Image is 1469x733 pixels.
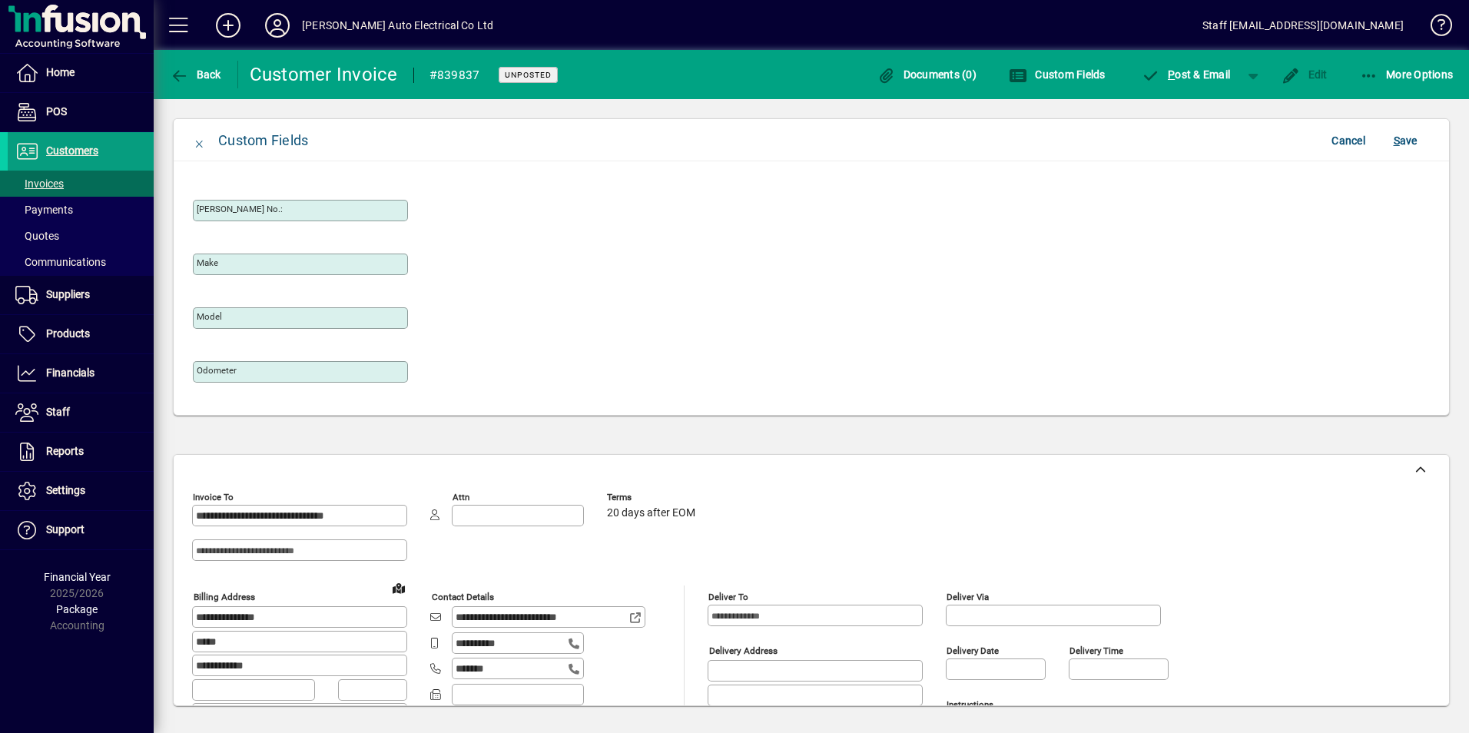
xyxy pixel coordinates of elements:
button: Edit [1278,61,1331,88]
button: More Options [1356,61,1457,88]
span: Documents (0) [877,68,977,81]
a: Products [8,315,154,353]
span: Suppliers [46,288,90,300]
a: Financials [8,354,154,393]
mat-label: Instructions [947,699,993,710]
a: Support [8,511,154,549]
span: Support [46,523,85,536]
a: View on map [386,575,411,600]
span: Quotes [15,230,59,242]
app-page-header-button: Back [154,61,238,88]
span: Unposted [505,70,552,80]
a: Reports [8,433,154,471]
a: Settings [8,472,154,510]
span: Edit [1282,68,1328,81]
span: Customers [46,144,98,157]
span: Package [56,603,98,615]
button: Add [204,12,253,39]
a: Quotes [8,223,154,249]
span: S [1394,134,1400,147]
span: Products [46,327,90,340]
span: Custom Fields [1009,68,1106,81]
button: Save [1381,127,1430,154]
span: Settings [46,484,85,496]
span: Back [170,68,221,81]
span: 20 days after EOM [607,507,695,519]
span: ave [1394,128,1418,153]
span: More Options [1360,68,1454,81]
a: Staff [8,393,154,432]
span: P [1168,68,1175,81]
span: Financials [46,366,95,379]
div: Staff [EMAIL_ADDRESS][DOMAIN_NAME] [1202,13,1404,38]
span: Payments [15,204,73,216]
a: POS [8,93,154,131]
mat-label: Make [197,257,218,268]
div: #839837 [429,63,480,88]
mat-label: Deliver via [947,592,989,602]
span: Financial Year [44,571,111,583]
mat-label: Delivery time [1069,645,1123,656]
span: Terms [607,493,699,502]
div: [PERSON_NAME] Auto Electrical Co Ltd [302,13,493,38]
mat-label: Invoice To [193,492,234,502]
span: Home [46,66,75,78]
div: Custom Fields [218,128,308,153]
a: Invoices [8,171,154,197]
span: POS [46,105,67,118]
span: ost & Email [1142,68,1231,81]
button: Back [166,61,225,88]
span: Communications [15,256,106,268]
button: Close [181,122,218,159]
span: Invoices [15,177,64,190]
a: Home [8,54,154,92]
span: Staff [46,406,70,418]
button: Custom Fields [1005,61,1109,88]
a: Suppliers [8,276,154,314]
span: Cancel [1331,128,1365,153]
mat-label: Model [197,311,222,322]
button: Cancel [1324,127,1373,154]
a: Communications [8,249,154,275]
button: Post & Email [1134,61,1239,88]
a: Payments [8,197,154,223]
button: Documents (0) [873,61,980,88]
button: Profile [253,12,302,39]
span: Reports [46,445,84,457]
div: Customer Invoice [250,62,398,87]
mat-label: Deliver To [708,592,748,602]
mat-label: [PERSON_NAME] No.: [197,204,283,214]
mat-label: Odometer [197,365,237,376]
mat-label: Attn [453,492,469,502]
mat-label: Delivery date [947,645,999,656]
a: Knowledge Base [1419,3,1450,53]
